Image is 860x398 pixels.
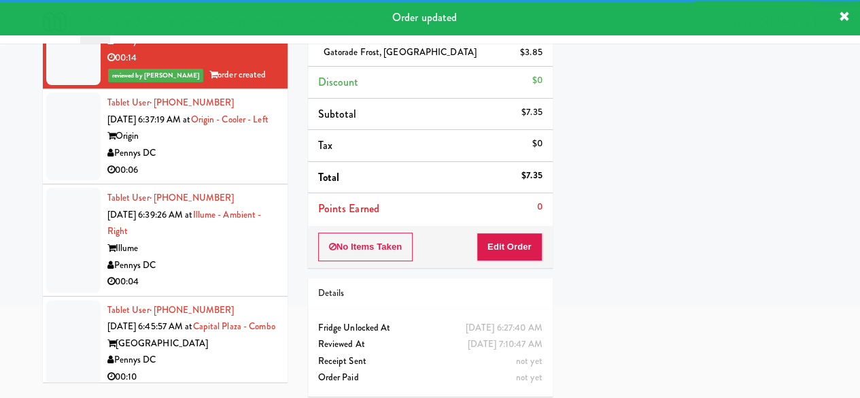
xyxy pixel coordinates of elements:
span: Order updated [392,10,457,25]
div: Receipt Sent [318,353,543,370]
span: Subtotal [318,106,357,122]
div: Illume [107,240,277,257]
span: not yet [516,354,543,367]
a: Tablet User· [PHONE_NUMBER] [107,303,235,316]
div: 0 [536,199,542,216]
a: Tablet User· [PHONE_NUMBER] [107,96,235,109]
li: Tablet User· [PHONE_NUMBER][DATE] 6:45:57 AM atCapital Plaza - Combo[GEOGRAPHIC_DATA]Pennys DC00:10 [43,297,288,392]
a: Origin - Cooler - Left [191,113,269,126]
div: $3.85 [520,44,543,61]
span: Gatorade Frost, [GEOGRAPHIC_DATA] [324,46,477,59]
div: $0 [532,135,542,152]
div: [DATE] 6:27:40 AM [466,320,543,337]
span: Discount [318,74,359,90]
a: Capital Plaza - Combo [193,320,275,333]
button: Edit Order [477,233,543,261]
div: $0 [532,72,542,89]
div: 00:14 [107,50,277,67]
div: 00:10 [107,369,277,386]
span: order created [209,68,266,81]
a: Tablet User· [PHONE_NUMBER] [107,191,235,204]
div: Pennys DC [107,257,277,274]
li: Tablet User· [PHONE_NUMBER][DATE] 6:39:26 AM atIllume - Ambient - RightIllumePennys DC00:04 [43,184,288,297]
div: Pennys DC [107,145,277,162]
div: Fridge Unlocked At [318,320,543,337]
div: $7.35 [521,104,543,121]
span: · [PHONE_NUMBER] [150,303,235,316]
span: [DATE] 6:37:19 AM at [107,113,191,126]
div: Order Paid [318,369,543,386]
div: 00:04 [107,273,277,291]
div: [GEOGRAPHIC_DATA] [107,335,277,352]
div: Details [318,285,543,302]
span: Points Earned [318,201,379,216]
span: Total [318,169,340,185]
span: [DATE] 6:45:57 AM at [107,320,193,333]
div: Pennys DC [107,352,277,369]
div: Reviewed At [318,336,543,353]
li: Tablet User· [PHONE_NUMBER][DATE] 6:37:19 AM atOrigin - Cooler - LeftOriginPennys DC00:06 [43,89,288,184]
div: 00:06 [107,162,277,179]
div: [DATE] 7:10:47 AM [468,336,543,353]
span: · [PHONE_NUMBER] [150,191,235,204]
span: reviewed by [PERSON_NAME] [108,69,204,82]
span: Tax [318,137,332,153]
span: [DATE] 6:39:26 AM at [107,208,193,221]
div: $7.35 [521,167,543,184]
div: Origin [107,128,277,145]
span: · [PHONE_NUMBER] [150,96,235,109]
button: No Items Taken [318,233,413,261]
span: not yet [516,371,543,384]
